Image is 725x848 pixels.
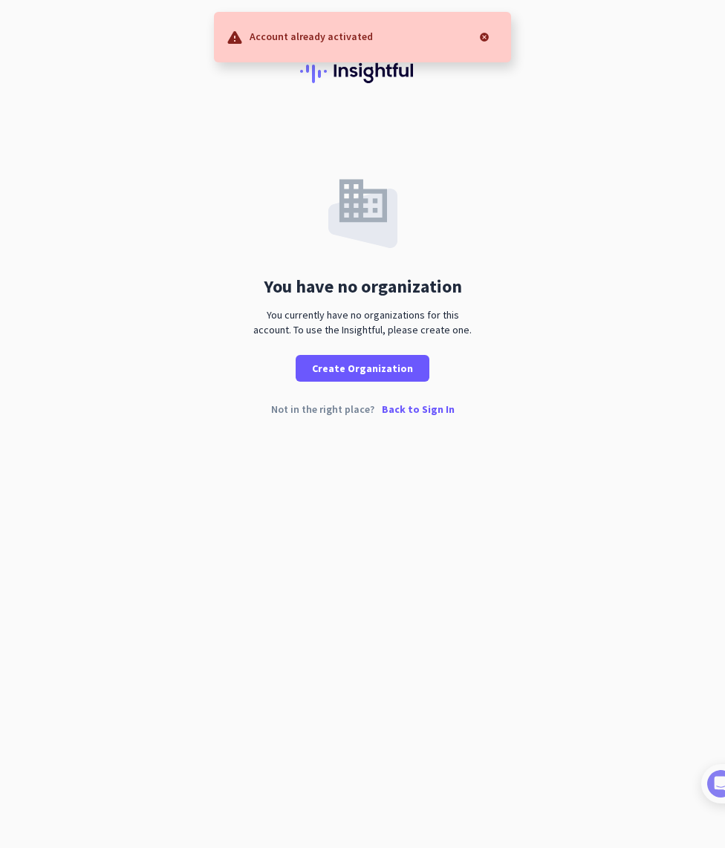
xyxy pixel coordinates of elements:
[296,355,429,382] button: Create Organization
[382,404,455,414] p: Back to Sign In
[247,307,478,337] div: You currently have no organizations for this account. To use the Insightful, please create one.
[312,361,413,376] span: Create Organization
[250,28,373,43] p: Account already activated
[264,278,462,296] div: You have no organization
[300,59,425,83] img: Insightful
